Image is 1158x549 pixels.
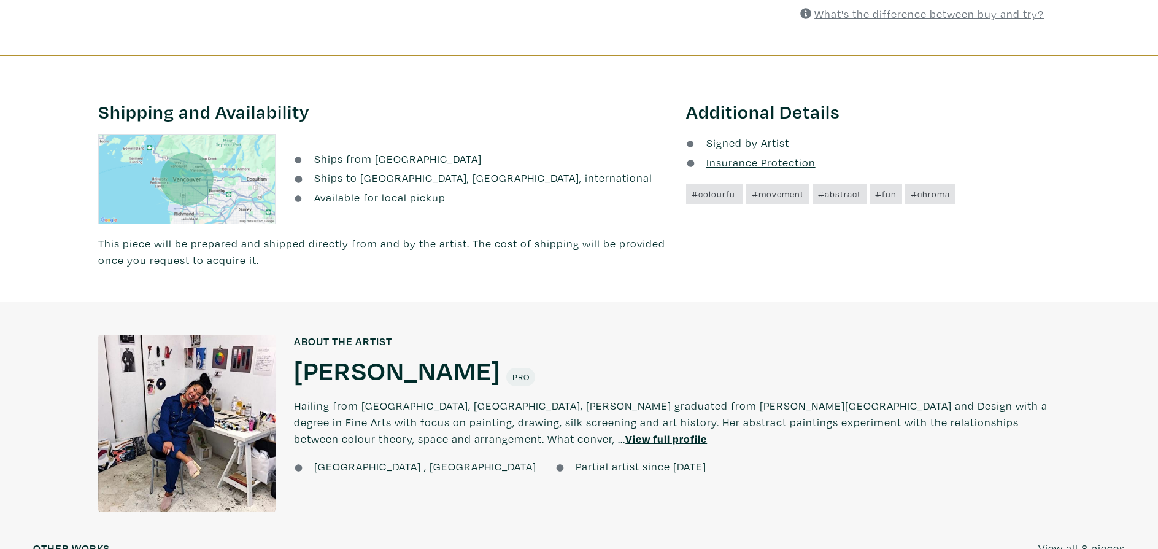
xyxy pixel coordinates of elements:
[905,184,955,204] a: #chroma
[512,371,530,383] span: Pro
[98,134,276,224] img: staticmap
[813,184,867,204] a: #abstract
[294,386,1060,458] p: Hailing from [GEOGRAPHIC_DATA], [GEOGRAPHIC_DATA], [PERSON_NAME] graduated from [PERSON_NAME][GEO...
[800,7,1044,21] a: What's the difference between buy and try?
[98,235,668,268] p: This piece will be prepared and shipped directly from and by the artist. The cost of shipping wil...
[576,459,706,473] span: Partial artist since [DATE]
[686,184,743,204] a: #colourful
[294,335,1060,348] h6: About the artist
[98,100,668,123] h3: Shipping and Availability
[706,155,816,169] u: Insurance Protection
[314,459,536,473] span: [GEOGRAPHIC_DATA] , [GEOGRAPHIC_DATA]
[814,7,1044,21] u: What's the difference between buy and try?
[294,353,501,386] a: [PERSON_NAME]
[870,184,902,204] a: #fun
[294,169,668,186] li: Ships to [GEOGRAPHIC_DATA], [GEOGRAPHIC_DATA], international
[294,189,668,206] li: Available for local pickup
[294,150,668,167] li: Ships from [GEOGRAPHIC_DATA]
[625,432,707,446] a: View full profile
[686,100,1060,123] h3: Additional Details
[746,184,809,204] a: #movement
[686,134,1060,151] li: Signed by Artist
[686,155,815,169] a: Insurance Protection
